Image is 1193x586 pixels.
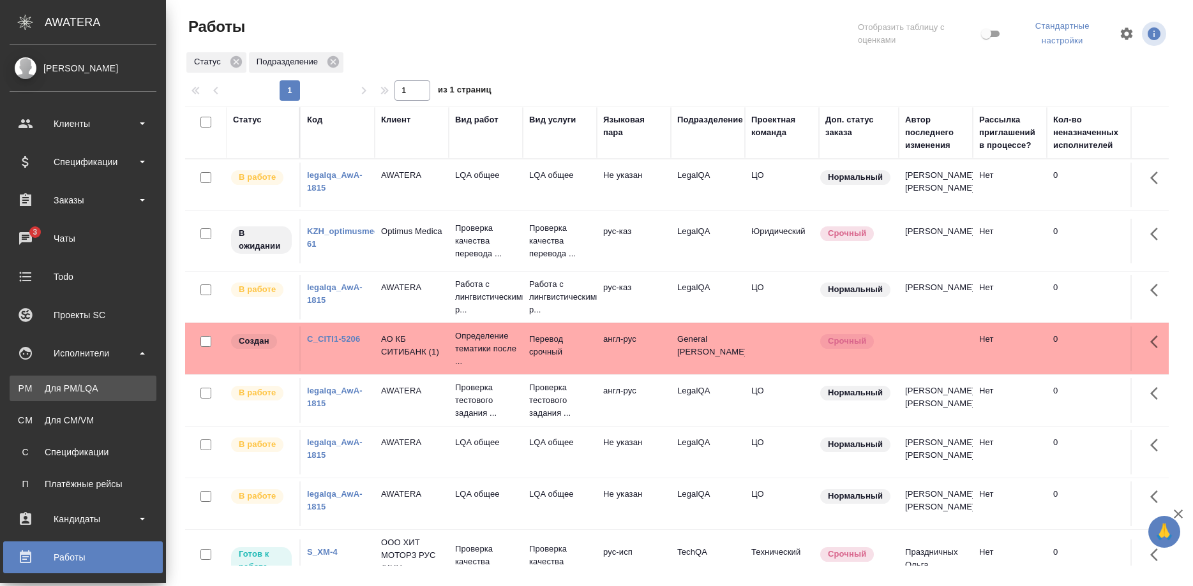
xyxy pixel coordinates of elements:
[25,226,45,238] span: 3
[597,539,671,584] td: рус-исп
[1047,378,1149,423] td: 0
[381,169,442,182] p: AWATERA
[455,222,516,260] p: Проверка качества перевода ...
[307,437,363,460] a: legalqa_AwA-1815
[307,170,363,193] a: legalqa_AwA-1815
[828,227,866,240] p: Срочный
[671,275,745,319] td: LegalQA
[671,163,745,207] td: LegalQA
[825,114,892,139] div: Доп. статус заказа
[1047,481,1149,526] td: 0
[671,430,745,474] td: LegalQA
[603,114,664,139] div: Языковая пара
[1143,430,1173,460] button: Здесь прячутся важные кнопки
[239,438,276,451] p: В работе
[597,481,671,526] td: Не указан
[230,281,293,298] div: Исполнитель выполняет работу
[239,171,276,184] p: В работе
[10,376,156,401] a: PMДля PM/LQA
[10,344,156,363] div: Исполнители
[973,163,1047,207] td: Нет
[239,335,269,348] p: Создан
[745,163,819,207] td: ЦО
[671,219,745,263] td: LegalQA
[529,333,590,358] p: Перевод срочный
[828,171,883,184] p: Нормальный
[16,414,150,427] div: Для CM/VM
[230,546,293,576] div: Исполнитель может приступить к работе
[899,219,973,263] td: [PERSON_NAME]
[438,82,491,101] span: из 1 страниц
[10,439,156,465] a: ССпецификации
[10,61,156,75] div: [PERSON_NAME]
[10,509,156,529] div: Кандидаты
[529,436,590,449] p: LQA общее
[1143,326,1173,357] button: Здесь прячутся важные кнопки
[230,385,293,402] div: Исполнитель выполняет работу
[979,114,1040,152] div: Рассылка приглашений в процессе?
[455,330,516,368] p: Определение тематики после ...
[1143,378,1173,409] button: Здесь прячутся важные кнопки
[597,219,671,263] td: рус-каз
[1047,430,1149,474] td: 0
[1143,275,1173,305] button: Здесь прячутся важные кнопки
[899,275,973,319] td: [PERSON_NAME]
[307,489,363,511] a: legalqa_AwA-1815
[307,114,322,126] div: Код
[3,299,163,331] a: Проекты SC
[381,385,442,397] p: AWATERA
[455,278,516,316] p: Работа с лингвистическими р...
[455,169,516,182] p: LQA общее
[899,163,973,207] td: [PERSON_NAME] [PERSON_NAME]
[1143,481,1173,512] button: Здесь прячутся важные кнопки
[239,548,284,573] p: Готов к работе
[10,305,156,325] div: Проекты SC
[1047,163,1149,207] td: 0
[671,378,745,423] td: LegalQA
[45,10,166,35] div: AWATERA
[307,282,363,305] a: legalqa_AwA-1815
[529,488,590,501] p: LQA общее
[257,55,322,68] p: Подразделение
[1148,516,1180,548] button: 🙏
[307,547,338,557] a: S_XM-4
[10,191,156,210] div: Заказы
[3,261,163,293] a: Todo
[307,386,363,408] a: legalqa_AwA-1815
[597,163,671,207] td: Не указан
[10,229,156,248] div: Чаты
[230,225,293,255] div: Исполнитель назначен, приступать к работе пока рано
[671,481,745,526] td: LegalQA
[745,430,819,474] td: ЦО
[1047,275,1149,319] td: 0
[186,52,246,73] div: Статус
[529,278,590,316] p: Работа с лингвистическими р...
[597,378,671,423] td: англ-рус
[1143,539,1173,570] button: Здесь прячутся важные кнопки
[230,333,293,350] div: Заказ еще не согласован с клиентом, искать исполнителей рано
[10,114,156,133] div: Клиенты
[529,114,576,126] div: Вид услуги
[3,541,163,573] a: Работы
[10,548,156,567] div: Работы
[455,381,516,420] p: Проверка тестового задания ...
[529,543,590,581] p: Проверка качества перевода ...
[1053,114,1130,152] div: Кол-во неназначенных исполнителей
[381,281,442,294] p: AWATERA
[677,114,743,126] div: Подразделение
[230,488,293,505] div: Исполнитель выполняет работу
[249,52,343,73] div: Подразделение
[973,275,1047,319] td: Нет
[3,223,163,254] a: 3Чаты
[899,481,973,526] td: [PERSON_NAME] [PERSON_NAME]
[1047,539,1149,584] td: 0
[597,430,671,474] td: Не указан
[529,169,590,182] p: LQA общее
[597,275,671,319] td: рус-каз
[239,490,276,502] p: В работе
[307,334,360,344] a: C_CITI1-5206
[1143,163,1173,193] button: Здесь прячутся важные кнопки
[381,488,442,501] p: AWATERA
[1111,18,1142,49] span: Настроить таблицу
[230,169,293,186] div: Исполнитель выполняет работу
